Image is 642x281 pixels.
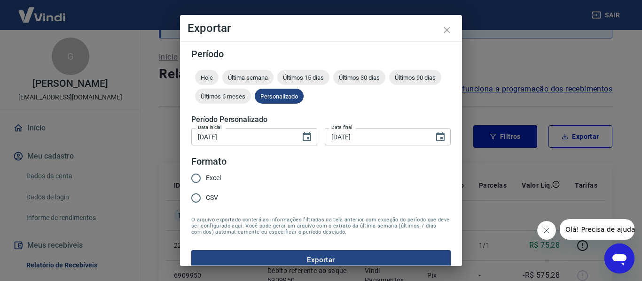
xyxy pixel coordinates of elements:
span: CSV [206,193,218,203]
div: Últimos 15 dias [277,70,329,85]
span: Personalizado [255,93,304,100]
div: Personalizado [255,89,304,104]
h5: Período Personalizado [191,115,451,124]
div: Últimos 90 dias [389,70,441,85]
div: Últimos 30 dias [333,70,385,85]
span: Últimos 30 dias [333,74,385,81]
label: Data inicial [198,124,222,131]
span: Olá! Precisa de ajuda? [6,7,79,14]
h5: Período [191,49,451,59]
span: Última semana [222,74,274,81]
div: Últimos 6 meses [195,89,251,104]
h4: Exportar [188,23,454,34]
span: Últimos 6 meses [195,93,251,100]
button: Exportar [191,250,451,270]
input: DD/MM/YYYY [325,128,427,145]
span: Últimos 90 dias [389,74,441,81]
span: Excel [206,173,221,183]
div: Última semana [222,70,274,85]
iframe: Botão para abrir a janela de mensagens [604,243,634,273]
div: Hoje [195,70,219,85]
span: Últimos 15 dias [277,74,329,81]
iframe: Fechar mensagem [537,221,556,240]
input: DD/MM/YYYY [191,128,294,145]
button: Choose date, selected date is 15 de set de 2025 [298,128,316,146]
button: Choose date, selected date is 16 de set de 2025 [431,128,450,146]
span: Hoje [195,74,219,81]
iframe: Mensagem da empresa [560,219,634,240]
label: Data final [331,124,352,131]
legend: Formato [191,155,227,168]
button: close [436,19,458,41]
span: O arquivo exportado conterá as informações filtradas na tela anterior com exceção do período que ... [191,217,451,235]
